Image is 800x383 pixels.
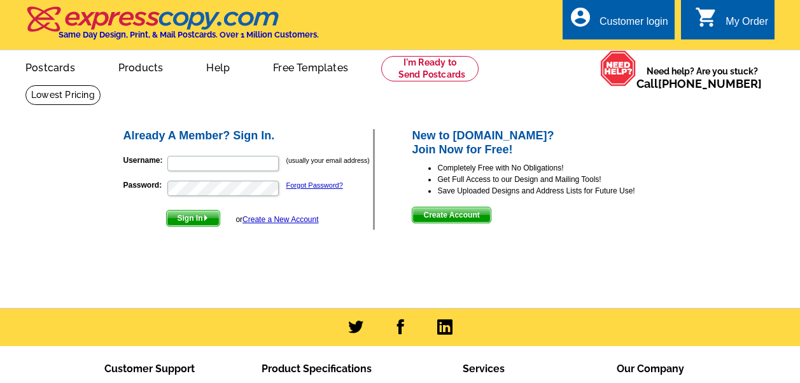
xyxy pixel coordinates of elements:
span: Sign In [167,211,220,226]
span: Customer Support [104,363,195,375]
a: Create a New Account [242,215,318,224]
span: Services [463,363,505,375]
li: Save Uploaded Designs and Address Lists for Future Use! [437,185,678,197]
li: Completely Free with No Obligations! [437,162,678,174]
span: Call [636,77,762,90]
a: Forgot Password? [286,181,343,189]
a: [PHONE_NUMBER] [658,77,762,90]
a: account_circle Customer login [569,14,668,30]
small: (usually your email address) [286,157,370,164]
div: or [235,214,318,225]
img: button-next-arrow-white.png [203,215,209,221]
a: Help [186,52,250,81]
h4: Same Day Design, Print, & Mail Postcards. Over 1 Million Customers. [59,30,319,39]
button: Create Account [412,207,491,223]
button: Sign In [166,210,220,226]
a: Products [98,52,184,81]
div: Customer login [600,16,668,34]
h2: New to [DOMAIN_NAME]? Join Now for Free! [412,129,678,157]
div: My Order [726,16,768,34]
i: shopping_cart [695,6,718,29]
li: Get Full Access to our Design and Mailing Tools! [437,174,678,185]
span: Need help? Are you stuck? [636,65,768,90]
img: help [600,50,636,86]
span: Create Account [412,207,490,223]
label: Password: [123,179,166,191]
label: Username: [123,155,166,166]
h2: Already A Member? Sign In. [123,129,374,143]
i: account_circle [569,6,592,29]
a: shopping_cart My Order [695,14,768,30]
a: Same Day Design, Print, & Mail Postcards. Over 1 Million Customers. [25,15,319,39]
span: Product Specifications [262,363,372,375]
span: Our Company [617,363,684,375]
a: Postcards [5,52,95,81]
a: Free Templates [253,52,368,81]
